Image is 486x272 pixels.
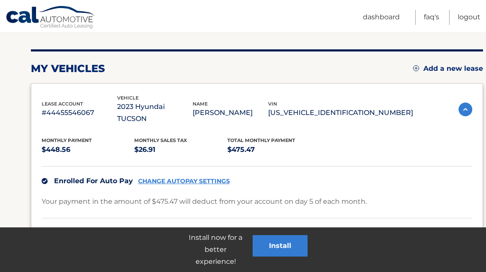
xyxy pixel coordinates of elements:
a: Dashboard [363,10,400,25]
p: [PERSON_NAME] [193,107,268,119]
span: lease account [42,101,83,107]
img: check.svg [42,178,48,184]
a: Add a new lease [413,64,483,73]
img: add.svg [413,65,419,71]
span: vin [268,101,277,107]
span: Monthly Payment [42,137,92,143]
img: accordion-active.svg [459,103,472,116]
span: Enrolled For Auto Pay [54,177,133,185]
a: FAQ's [424,10,439,25]
p: [US_VEHICLE_IDENTIFICATION_NUMBER] [268,107,413,119]
h2: my vehicles [31,62,105,75]
p: $26.91 [134,144,227,156]
span: name [193,101,208,107]
p: $475.47 [227,144,320,156]
span: Total Monthly Payment [227,137,295,143]
p: 2023 Hyundai TUCSON [117,101,193,125]
span: Monthly sales Tax [134,137,187,143]
span: vehicle [117,95,139,101]
p: #44455546067 [42,107,117,119]
a: Cal Automotive [6,6,96,30]
p: $448.56 [42,144,135,156]
p: Install now for a better experience! [179,232,253,268]
p: Your payment in the amount of $475.47 will deduct from your account on day 5 of each month. [42,196,367,208]
button: Install [253,235,308,257]
a: CHANGE AUTOPAY SETTINGS [138,178,230,185]
a: Logout [458,10,480,25]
